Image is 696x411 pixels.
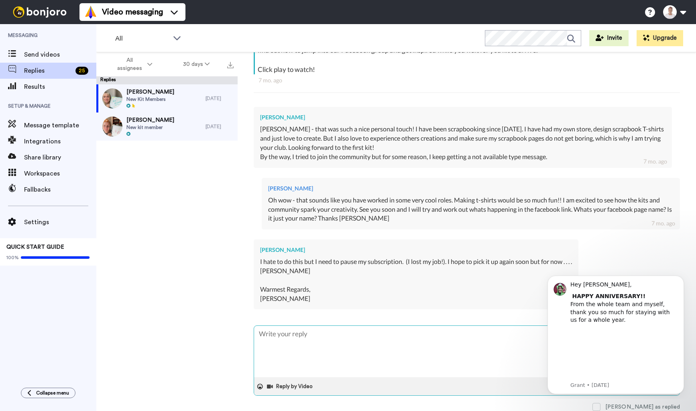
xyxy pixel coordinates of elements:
img: vm-color.svg [84,6,97,18]
span: Settings [24,217,96,227]
div: Replies [96,76,238,84]
span: Results [24,82,96,92]
button: 30 days [168,57,225,72]
span: QUICK START GUIDE [6,244,64,250]
div: I hate to do this but I need to pause my subscription. (I lost my job!). I hope to pick it up aga... [260,257,572,303]
span: Share library [24,153,96,162]
div: [PERSON_NAME] [260,113,665,121]
button: Reply by Video [266,380,315,393]
img: d92f3ca0-74a6-494b-b20d-bf5fee2be5d5-thumb.jpg [102,88,122,108]
span: Replies [24,66,72,76]
button: Export all results that match these filters now. [225,58,236,70]
img: bj-logo-header-white.svg [10,6,70,18]
div: [PERSON_NAME] [268,184,674,192]
a: [PERSON_NAME]New kit member[DATE] [96,112,238,141]
span: Fallbacks [24,185,96,194]
img: 41bc7a22-2419-4a64-9b81-0480d4cff80d-thumb.jpg [102,117,122,137]
div: 7 mo. ago [258,76,675,84]
span: Send videos [24,50,96,59]
div: [PERSON_NAME] [260,246,572,254]
div: 25 [75,67,88,75]
iframe: Intercom notifications message [535,268,696,399]
a: [PERSON_NAME]New Kit Members[DATE] [96,84,238,112]
div: 7 mo. ago [643,157,667,166]
span: Integrations [24,137,96,146]
div: [PERSON_NAME] - that was such a nice personal touch! I have been scrapbooking since [DATE]. I hav... [260,125,665,152]
span: [PERSON_NAME] [126,116,174,124]
div: Hey [PERSON_NAME], I wanted to reach out personally— and welcome you to our scrapbooking kit club... [258,36,678,74]
button: Invite [589,30,629,46]
p: Message from Grant, sent 2w ago [35,113,142,121]
button: All assignees [98,53,168,76]
button: Collapse menu [21,388,75,398]
button: Upgrade [637,30,683,46]
span: Message template [24,121,96,130]
iframe: vimeo [35,60,142,108]
span: New Kit Members [126,96,174,102]
span: Workspaces [24,169,96,178]
span: All assignees [113,56,146,72]
span: All [115,34,169,43]
div: [PERSON_NAME] as replied [605,403,680,411]
span: New kit member [126,124,174,131]
div: [DATE] [206,95,234,102]
div: Oh wow - that sounds like you have worked in some very cool roles. Making t-shirts would be so mu... [268,196,674,223]
div: By the way, I tried to join the community but for some reason, I keep getting a not available typ... [260,152,665,162]
span: Collapse menu [36,390,69,396]
div: [DATE] [206,123,234,130]
span: 100% [6,254,19,261]
img: export.svg [227,62,234,68]
span: Video messaging [102,6,163,18]
span: [PERSON_NAME] [126,88,174,96]
div: 7 mo. ago [651,219,675,227]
